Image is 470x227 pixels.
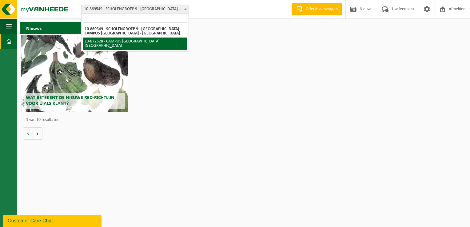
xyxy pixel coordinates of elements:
span: 10-869549 - SCHOLENGROEP 9 - ATHENEUM CAMPUS VIJVERBEKE - ASSE [81,5,189,14]
span: Wat betekent de nieuwe RED-richtlijn voor u als klant? [26,95,114,106]
li: 10-872528 - CAMPUS [GEOGRAPHIC_DATA] [GEOGRAPHIC_DATA] [83,38,187,50]
h2: Nieuws [20,22,48,34]
span: Offerte aanvragen [304,6,339,12]
iframe: chat widget [3,213,103,227]
p: 1 van 10 resultaten [26,118,126,122]
span: 10-869549 - SCHOLENGROEP 9 - ATHENEUM CAMPUS VIJVERBEKE - ASSE [82,5,189,14]
button: Vorige [23,127,33,140]
li: 10-869549 - SCHOLENGROEP 9 - [GEOGRAPHIC_DATA] CAMPUS [GEOGRAPHIC_DATA] - [GEOGRAPHIC_DATA] [83,25,187,38]
a: Wat betekent de nieuwe RED-richtlijn voor u als klant? [21,35,129,112]
a: Offerte aanvragen [292,3,342,15]
button: Volgende [33,127,42,140]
